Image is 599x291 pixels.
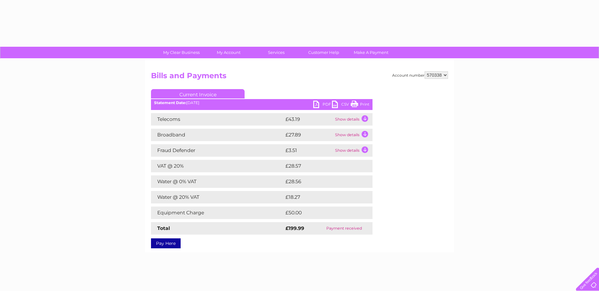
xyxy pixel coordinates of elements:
td: £43.19 [284,113,334,126]
a: My Account [203,47,255,58]
a: Services [251,47,302,58]
td: £50.00 [284,207,360,219]
a: Print [351,101,369,110]
td: Payment received [316,222,373,235]
td: £27.89 [284,129,334,141]
td: £18.27 [284,191,359,203]
td: Telecoms [151,113,284,126]
td: Show details [334,129,373,141]
div: [DATE] [151,101,373,105]
a: PDF [313,101,332,110]
td: £3.51 [284,144,334,157]
a: Pay Here [151,238,181,248]
td: Fraud Defender [151,144,284,157]
td: VAT @ 20% [151,160,284,172]
td: Water @ 20% VAT [151,191,284,203]
div: Account number [392,71,448,79]
td: £28.57 [284,160,360,172]
td: Show details [334,113,373,126]
a: Make A Payment [345,47,397,58]
a: CSV [332,101,351,110]
strong: £199.99 [285,225,304,231]
a: Customer Help [298,47,349,58]
strong: Total [157,225,170,231]
td: £28.56 [284,175,360,188]
a: Current Invoice [151,89,245,98]
td: Show details [334,144,373,157]
td: Broadband [151,129,284,141]
td: Water @ 0% VAT [151,175,284,188]
td: Equipment Charge [151,207,284,219]
a: My Clear Business [156,47,207,58]
h2: Bills and Payments [151,71,448,83]
b: Statement Date: [154,100,186,105]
